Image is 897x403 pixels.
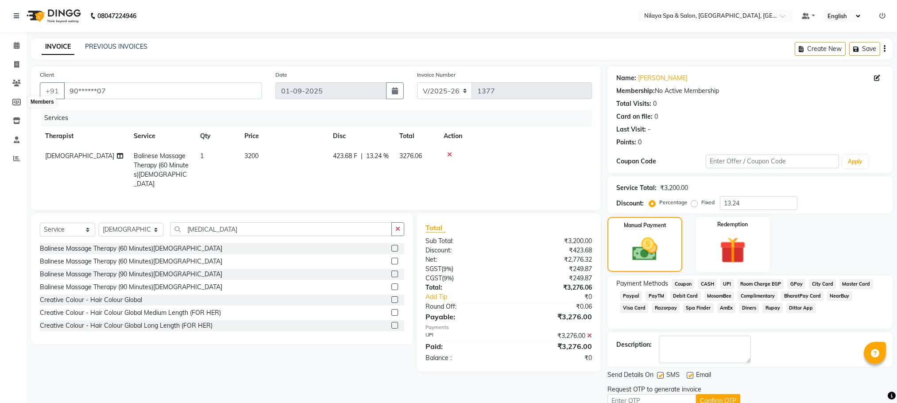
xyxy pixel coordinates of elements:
[419,311,509,322] div: Payable:
[419,353,509,363] div: Balance :
[607,370,653,381] span: Send Details On
[399,152,422,160] span: 3276.06
[438,126,592,146] th: Action
[509,264,599,274] div: ₹249.87
[683,303,714,313] span: Spa Finder
[696,370,711,381] span: Email
[444,275,452,282] span: 9%
[616,74,636,83] div: Name:
[711,234,754,267] img: _gift.svg
[720,279,734,289] span: UPI
[717,221,748,229] label: Redemption
[706,155,839,168] input: Enter Offer / Coupon Code
[333,151,357,161] span: 423.68 F
[195,126,239,146] th: Qty
[419,302,509,311] div: Round Off:
[762,303,783,313] span: Rupay
[41,110,599,126] div: Services
[128,126,195,146] th: Service
[45,152,114,160] span: [DEMOGRAPHIC_DATA]
[701,198,715,206] label: Fixed
[366,151,389,161] span: 13.24 %
[738,291,777,301] span: Complimentary
[40,270,222,279] div: Balinese Massage Therapy (90 Minutes)[DEMOGRAPHIC_DATA]
[509,246,599,255] div: ₹423.68
[809,279,836,289] span: City Card
[419,255,509,264] div: Net:
[443,265,452,272] span: 9%
[616,157,705,166] div: Coupon Code
[275,71,287,79] label: Date
[40,244,222,253] div: Balinese Massage Therapy (60 Minutes)[DEMOGRAPHIC_DATA]
[659,198,688,206] label: Percentage
[200,152,204,160] span: 1
[616,199,644,208] div: Discount:
[738,279,784,289] span: Room Charge EGP
[616,340,652,349] div: Description:
[40,295,142,305] div: Creative Colour - Hair Colour Global
[28,97,56,107] div: Members
[620,303,648,313] span: Visa Card
[652,303,680,313] span: Razorpay
[653,99,657,108] div: 0
[860,368,888,394] iframe: chat widget
[624,221,666,229] label: Manual Payment
[425,324,592,331] div: Payments
[394,126,438,146] th: Total
[509,283,599,292] div: ₹3,276.06
[85,43,147,50] a: PREVIOUS INVOICES
[419,331,509,341] div: UPI
[425,265,441,273] span: SGST
[654,112,658,121] div: 0
[425,223,446,232] span: Total
[42,39,74,55] a: INVOICE
[843,155,868,168] button: Apply
[509,331,599,341] div: ₹3,276.00
[40,308,221,318] div: Creative Colour - Hair Colour Global Medium Length (FOR HER)
[672,279,694,289] span: Coupon
[786,303,816,313] span: Dittor App
[97,4,136,28] b: 08047224946
[419,274,509,283] div: ( )
[509,274,599,283] div: ₹249.87
[419,264,509,274] div: ( )
[419,236,509,246] div: Sub Total:
[624,235,665,264] img: _cash.svg
[419,246,509,255] div: Discount:
[23,4,83,28] img: logo
[646,291,667,301] span: PayTM
[509,302,599,311] div: ₹0.06
[787,279,805,289] span: GPay
[620,291,642,301] span: Paypal
[509,311,599,322] div: ₹3,276.00
[425,274,442,282] span: CGST
[616,279,668,288] span: Payment Methods
[616,125,646,134] div: Last Visit:
[509,236,599,246] div: ₹3,200.00
[616,183,657,193] div: Service Total:
[739,303,759,313] span: Diners
[616,112,653,121] div: Card on file:
[40,321,213,330] div: Creative Colour - Hair Colour Global Long Length (FOR HER)
[607,385,701,394] div: Request OTP to generate invoice
[616,86,884,96] div: No Active Membership
[64,82,262,99] input: Search by Name/Mobile/Email/Code
[361,151,363,161] span: |
[849,42,880,56] button: Save
[616,99,651,108] div: Total Visits:
[660,183,688,193] div: ₹3,200.00
[524,292,599,302] div: ₹0
[328,126,394,146] th: Disc
[795,42,846,56] button: Create New
[40,283,222,292] div: Balinese Massage Therapy (90 Minutes)[DEMOGRAPHIC_DATA]
[648,125,650,134] div: -
[417,71,456,79] label: Invoice Number
[419,283,509,292] div: Total:
[509,341,599,352] div: ₹3,276.00
[40,71,54,79] label: Client
[781,291,824,301] span: BharatPay Card
[616,86,655,96] div: Membership:
[616,138,636,147] div: Points:
[638,138,642,147] div: 0
[698,279,717,289] span: CASH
